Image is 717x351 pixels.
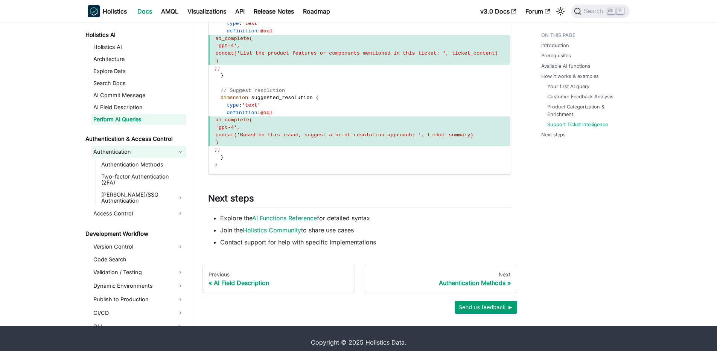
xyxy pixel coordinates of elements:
[257,28,260,34] span: :
[242,21,260,26] span: 'text'
[227,28,257,34] span: definition
[221,88,285,93] span: // Suggest resolution
[243,226,301,234] a: Holistics Community
[209,271,349,278] div: Previous
[202,265,355,293] a: PreviousAI Field Description
[249,5,298,17] a: Release Notes
[157,5,183,17] a: AMQL
[91,293,186,305] a: Publish to Production
[216,50,498,56] span: concat('List the product features or components mentioned in this ticket: ', ticket_content)
[215,162,218,168] span: }
[91,266,186,278] a: Validation / Testing
[216,125,240,130] span: 'gpt-4',
[83,134,186,144] a: Authentication & Access Control
[231,5,249,17] a: API
[99,159,186,170] a: Authentication Methods
[239,102,242,108] span: :
[298,5,335,17] a: Roadmap
[119,338,598,347] div: Copyright © 2025 Holistics Data.
[370,279,511,287] div: Authentication Methods
[216,117,253,123] span: ai_complete(
[541,63,591,70] a: Available AI functions
[541,52,571,59] a: Prerequisites
[476,5,521,17] a: v3.0 Docs
[216,43,240,49] span: 'gpt-4',
[617,8,624,14] kbd: K
[91,254,186,265] a: Code Search
[216,132,473,138] span: concat('Based on this issue, suggest a brief resolution approach: ', ticket_summary)
[370,271,511,278] div: Next
[103,7,127,16] b: Holistics
[202,265,517,293] nav: Docs pages
[251,95,312,101] span: suggested_resolution
[91,78,186,89] a: Search Docs
[316,95,319,101] span: {
[582,8,607,15] span: Search
[91,66,186,76] a: Explore Data
[547,83,589,90] a: Your first AI query
[91,114,186,125] a: Perform AI Queries
[455,301,517,314] button: Send us feedback ►
[133,5,157,17] a: Docs
[91,280,186,292] a: Dynamic Environments
[541,73,599,80] a: How it works & examples
[215,147,221,153] span: ;;
[547,121,608,128] a: Support Ticket Intelligence
[221,73,224,78] span: }
[91,90,186,101] a: AI Commit Message
[252,214,317,222] a: AI Functions Reference
[257,110,260,116] span: :
[88,5,100,17] img: Holistics
[227,102,239,108] span: type
[220,238,511,247] li: Contact support for help with specific implementations
[99,189,186,206] a: [PERSON_NAME]/SSO Authentication
[547,93,613,100] a: Customer Feedback Analysis
[88,5,127,17] a: HolisticsHolistics
[239,21,242,26] span: :
[221,95,248,101] span: dimension
[215,66,221,71] span: ;;
[216,36,253,41] span: ai_complete(
[91,42,186,52] a: Holistics AI
[91,208,186,220] a: Access Control
[260,110,273,116] span: @aql
[242,102,260,108] span: 'text'
[99,171,186,188] a: Two-factor Authentication (2FA)
[541,42,569,49] a: Introduction
[571,5,629,18] button: Search (Ctrl+K)
[521,5,554,17] a: Forum
[554,5,566,17] button: Switch between dark and light mode (currently light mode)
[209,279,349,287] div: AI Field Description
[221,154,224,160] span: }
[458,302,513,312] span: Send us feedback ►
[364,265,517,293] a: NextAuthentication Methods
[183,5,231,17] a: Visualizations
[260,28,273,34] span: @aql
[216,140,219,145] span: )
[220,226,511,235] li: Join the to share use cases
[91,241,186,253] a: Version Control
[220,214,511,223] li: Explore the for detailed syntax
[91,146,186,158] a: Authentication
[227,21,239,26] span: type
[91,102,186,113] a: AI Field Description
[541,131,566,138] a: Next steps
[83,229,186,239] a: Development Workflow
[216,58,219,64] span: )
[91,320,173,333] a: CLI
[83,30,186,40] a: Holistics AI
[208,193,511,207] h2: Next steps
[91,307,186,319] a: CI/CD
[547,103,622,118] a: Product Categorization & Enrichment
[173,320,186,333] button: Expand sidebar category 'CLI'
[227,110,257,116] span: definition
[91,54,186,64] a: Architecture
